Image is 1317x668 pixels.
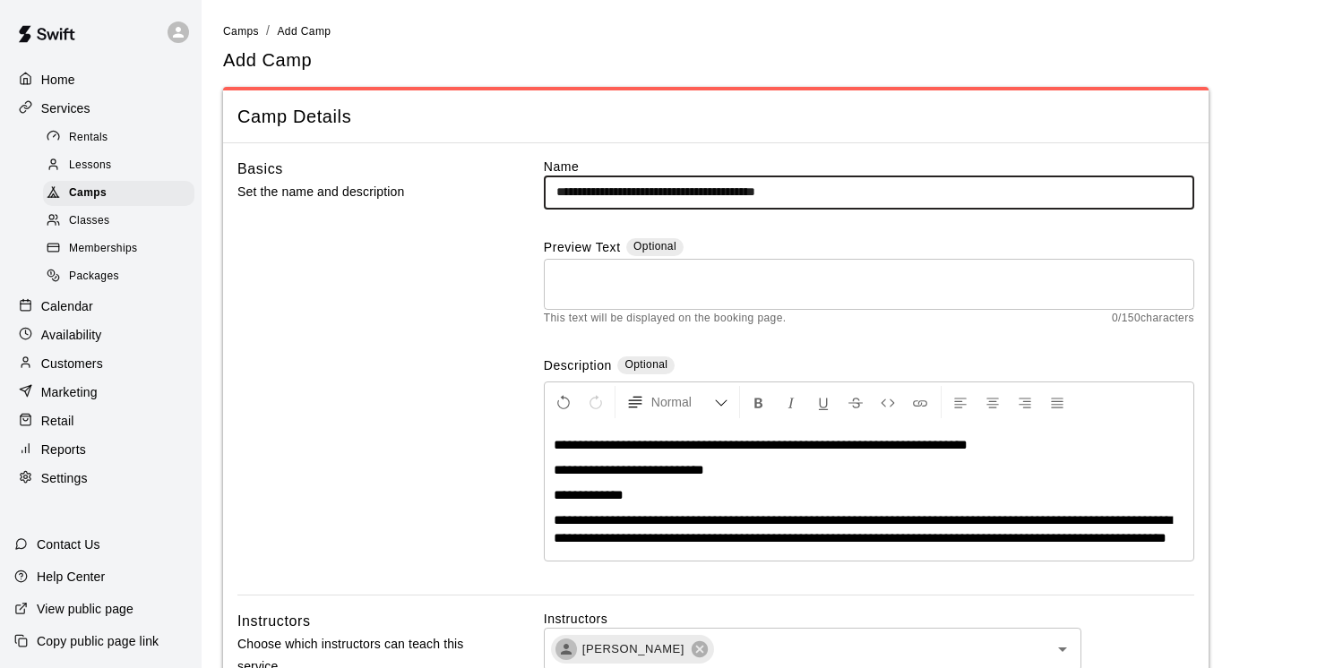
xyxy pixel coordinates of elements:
span: Camp Details [237,105,1194,129]
button: Undo [548,386,579,418]
span: Optional [633,240,676,253]
span: This text will be displayed on the booking page. [544,310,787,328]
a: Services [14,95,187,122]
button: Insert Link [905,386,935,418]
div: [PERSON_NAME] [551,635,714,664]
button: Formatting Options [619,386,736,418]
h6: Instructors [237,610,311,633]
p: Settings [41,469,88,487]
button: Center Align [977,386,1008,418]
span: Lessons [69,157,112,175]
label: Preview Text [544,238,621,259]
div: Classes [43,209,194,234]
p: Help Center [37,568,105,586]
button: Format Bold [744,386,774,418]
button: Format Italics [776,386,806,418]
a: Home [14,66,187,93]
button: Justify Align [1042,386,1072,418]
p: Set the name and description [237,181,486,203]
p: Retail [41,412,74,430]
p: Copy public page link [37,632,159,650]
span: Optional [624,358,667,371]
span: Packages [69,268,119,286]
div: Yonny Marom [555,638,577,660]
button: Left Align [945,386,976,418]
a: Availability [14,321,187,348]
p: Contact Us [37,535,100,553]
li: / [266,21,270,40]
a: Memberships [43,236,202,263]
a: Retail [14,407,187,434]
a: Rentals [43,124,202,151]
p: Home [41,71,75,89]
p: Reports [41,441,86,458]
span: Rentals [69,129,108,147]
span: Classes [69,212,109,230]
label: Name [544,158,1194,176]
p: Customers [41,355,103,373]
button: Redo [581,386,611,418]
div: Rentals [43,125,194,150]
button: Open [1050,637,1075,662]
a: Calendar [14,293,187,320]
button: Insert Code [873,386,903,418]
label: Instructors [544,610,1194,628]
button: Right Align [1010,386,1040,418]
nav: breadcrumb [223,21,1295,41]
a: Reports [14,436,187,463]
button: Format Strikethrough [840,386,871,418]
label: Description [544,356,612,377]
p: Services [41,99,90,117]
a: Lessons [43,151,202,179]
p: Calendar [41,297,93,315]
span: Add Camp [277,25,331,38]
a: Marketing [14,379,187,406]
div: Memberships [43,236,194,261]
a: Camps [43,180,202,208]
div: Packages [43,264,194,289]
div: Camps [43,181,194,206]
a: Classes [43,208,202,236]
a: Customers [14,350,187,377]
div: Lessons [43,153,194,178]
h5: Add Camp [223,48,312,73]
span: Memberships [69,240,137,258]
span: Normal [651,393,714,411]
p: Availability [41,326,102,344]
p: Marketing [41,383,98,401]
p: View public page [37,600,133,618]
a: Camps [223,23,259,38]
h6: Basics [237,158,283,181]
span: [PERSON_NAME] [572,640,695,658]
button: Format Underline [808,386,839,418]
a: Packages [43,263,202,291]
span: Camps [223,25,259,38]
span: 0 / 150 characters [1112,310,1194,328]
a: Settings [14,465,187,492]
span: Camps [69,184,107,202]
